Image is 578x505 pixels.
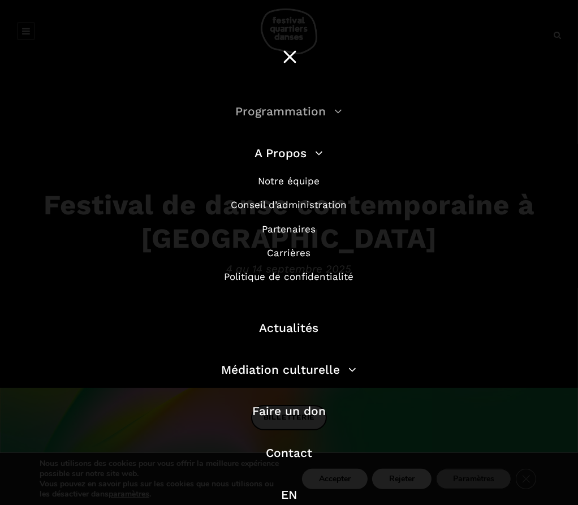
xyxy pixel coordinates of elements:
a: Partenaires [262,223,316,235]
a: Politique de confidentialité [225,271,354,282]
a: Faire un don [252,404,326,418]
a: Programmation [236,104,343,118]
a: Contact [266,446,312,460]
a: Carrières [268,247,311,258]
a: EN [281,487,297,502]
a: Conseil d’administration [231,199,347,210]
a: A Propos [255,146,323,160]
a: Notre équipe [258,175,320,187]
a: Médiation culturelle [222,362,357,377]
a: Actualités [260,321,319,335]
